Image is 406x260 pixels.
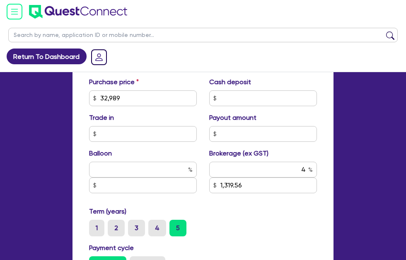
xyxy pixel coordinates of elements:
a: Dropdown toggle [88,46,110,68]
input: Search by name, application ID or mobile number... [8,28,398,42]
label: 4 [148,220,166,236]
label: 3 [128,220,145,236]
label: Brokerage (ex GST) [209,148,268,158]
label: Cash deposit [209,77,251,87]
label: Trade in [89,113,114,123]
a: Return To Dashboard [7,49,87,64]
label: 5 [169,220,186,236]
label: Payment cycle [89,243,134,253]
label: Balloon [89,148,112,158]
img: icon-menu-open [7,4,22,19]
label: Purchase price [89,77,139,87]
label: Term (years) [89,207,126,216]
img: quest-connect-logo-blue [29,5,127,19]
label: 1 [89,220,104,236]
label: 2 [108,220,125,236]
label: Payout amount [209,113,256,123]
